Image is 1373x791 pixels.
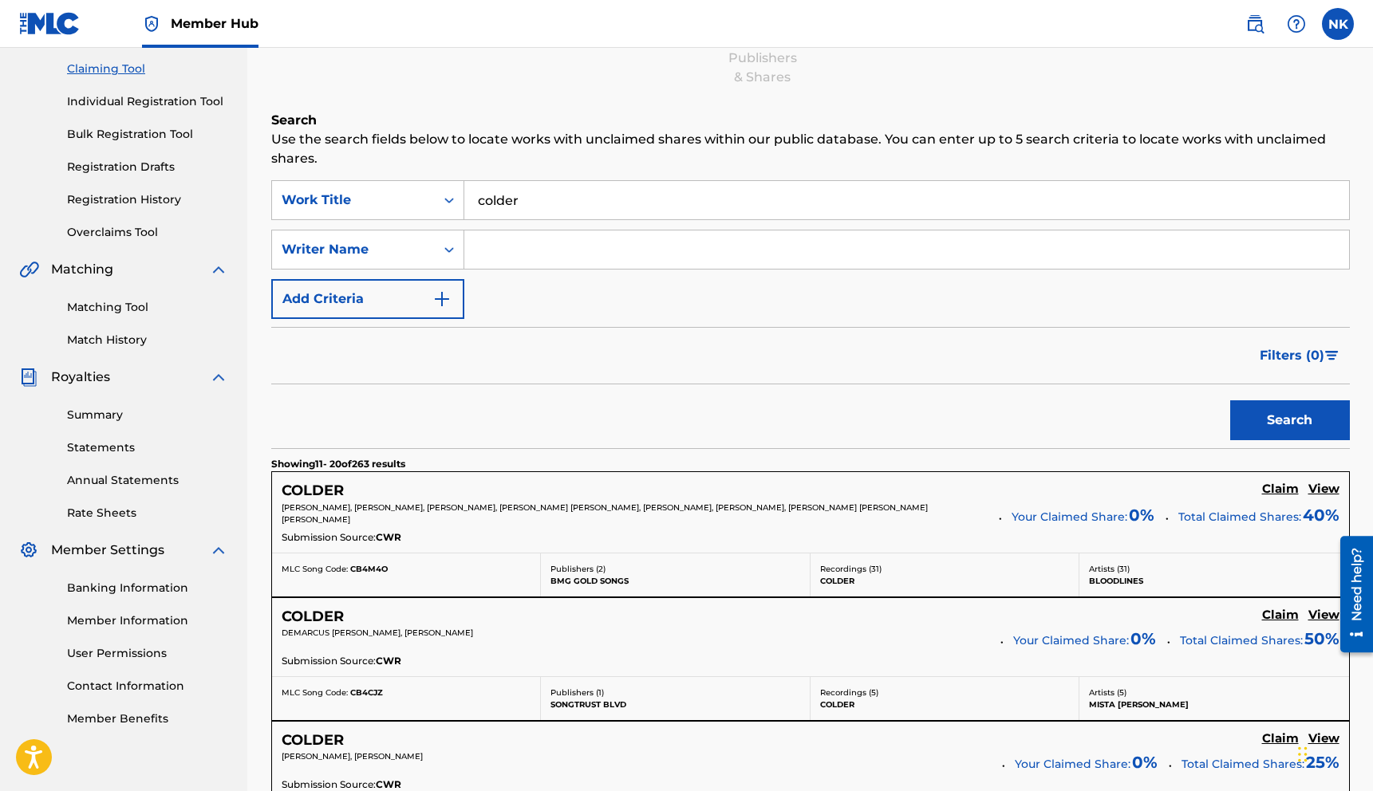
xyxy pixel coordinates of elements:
h5: COLDER [282,608,344,626]
h5: Claim [1262,731,1299,746]
iframe: Chat Widget [1293,714,1373,791]
a: Matching Tool [67,299,228,316]
p: Publishers ( 2 ) [550,563,800,575]
p: Artists ( 5 ) [1089,687,1339,699]
a: Member Benefits [67,710,228,727]
h6: Search [271,111,1350,130]
h5: View [1308,482,1339,497]
span: 0 % [1129,503,1154,527]
div: Help [1280,8,1312,40]
div: Work Title [282,191,425,210]
span: MLC Song Code: [282,564,348,574]
a: Match History [67,332,228,348]
span: 40 % [1303,503,1339,527]
p: BLOODLINES [1089,575,1339,587]
a: User Permissions [67,645,228,662]
a: Registration Drafts [67,159,228,175]
span: CWR [376,530,401,545]
div: User Menu [1322,8,1354,40]
p: Artists ( 31 ) [1089,563,1339,575]
a: Member Information [67,612,228,629]
p: Use the search fields below to locate works with unclaimed shares within our public database. You... [271,130,1350,168]
a: Rate Sheets [67,505,228,521]
span: Total Claimed Shares: [1182,757,1304,771]
span: Your Claimed Share: [1013,632,1129,649]
a: Bulk Registration Tool [67,126,228,143]
img: help [1287,14,1306,33]
button: Search [1230,400,1350,440]
p: COLDER [820,699,1070,710]
p: Recordings ( 5 ) [820,687,1070,699]
img: Member Settings [19,541,38,560]
a: Banking Information [67,580,228,596]
span: [PERSON_NAME], [PERSON_NAME] [282,751,423,761]
h5: COLDER [282,731,344,750]
span: [PERSON_NAME], [PERSON_NAME], [PERSON_NAME], [PERSON_NAME] [PERSON_NAME], [PERSON_NAME], [PERSON_... [282,502,928,525]
a: Summary [67,407,228,423]
h5: View [1308,608,1339,623]
a: Overclaims Tool [67,224,228,241]
a: Public Search [1239,8,1271,40]
span: 0 % [1132,750,1158,774]
span: Your Claimed Share: [1012,509,1127,525]
p: BMG GOLD SONGS [550,575,800,587]
img: expand [209,260,228,279]
a: View [1308,608,1339,625]
span: Submission Source: [282,530,376,545]
p: MISTA [PERSON_NAME] [1089,699,1339,710]
span: CB4CJZ [350,687,383,698]
img: Royalties [19,368,38,387]
span: Matching [51,260,113,279]
div: Add Publishers & Shares [723,30,803,87]
a: Statements [67,439,228,456]
button: Add Criteria [271,279,464,319]
a: Contact Information [67,678,228,695]
span: CWR [376,654,401,668]
img: search [1245,14,1265,33]
img: Top Rightsholder [142,14,161,33]
img: filter [1325,351,1339,360]
h5: Claim [1262,608,1299,623]
h5: COLDER [282,482,344,500]
h5: Claim [1262,482,1299,497]
img: 9d2ae6d4665cec9f34b9.svg [432,289,452,309]
span: Submission Source: [282,654,376,668]
iframe: Resource Center [1328,529,1373,658]
span: Total Claimed Shares: [1180,633,1303,647]
button: Filters (0) [1250,336,1350,376]
img: MLC Logo [19,12,81,35]
span: 0 % [1130,627,1156,651]
div: Writer Name [282,240,425,259]
span: Filters ( 0 ) [1260,346,1324,365]
a: Individual Registration Tool [67,93,228,110]
img: Matching [19,260,39,279]
a: View [1308,482,1339,499]
p: SONGTRUST BLVD [550,699,800,710]
span: Member Settings [51,541,164,560]
span: Member Hub [171,14,258,33]
form: Search Form [271,180,1350,448]
span: 50 % [1304,627,1339,651]
span: Your Claimed Share: [1015,756,1130,773]
a: Claiming Tool [67,61,228,77]
span: DEMARCUS [PERSON_NAME], [PERSON_NAME] [282,628,473,638]
span: Royalties [51,368,110,387]
p: Publishers ( 1 ) [550,687,800,699]
p: Recordings ( 31 ) [820,563,1070,575]
span: Total Claimed Shares: [1178,510,1301,524]
img: expand [209,541,228,560]
p: COLDER [820,575,1070,587]
span: CB4M4O [350,564,388,574]
p: Showing 11 - 20 of 263 results [271,457,405,471]
a: Annual Statements [67,472,228,489]
img: expand [209,368,228,387]
div: Drag [1298,730,1308,778]
span: MLC Song Code: [282,687,348,698]
a: Registration History [67,191,228,208]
